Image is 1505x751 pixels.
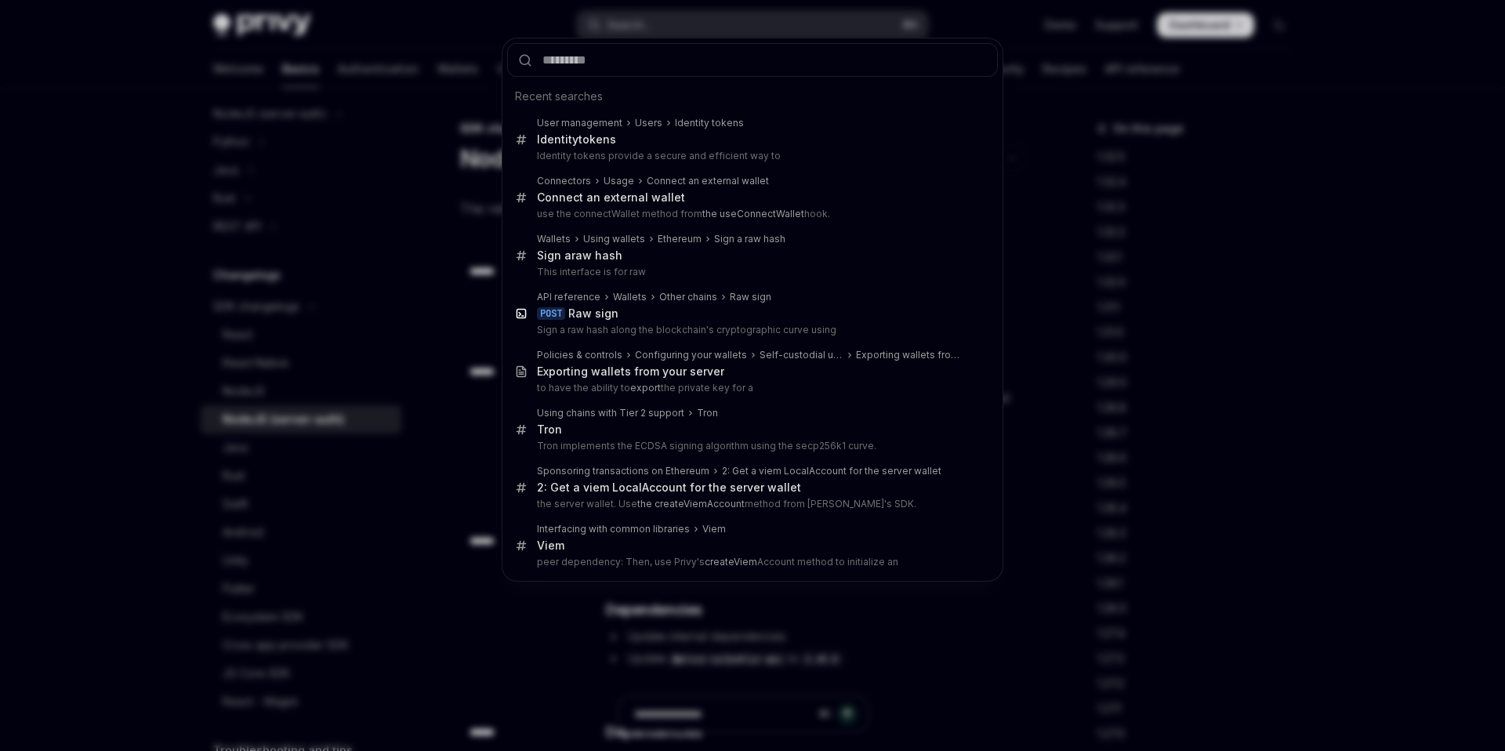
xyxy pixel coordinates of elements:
div: Sign a [537,249,622,263]
p: This interface is for raw [537,266,965,278]
div: Usage [604,175,634,187]
div: Ethereum [658,233,702,245]
b: Export [537,365,571,378]
p: Tron implements the ECDSA signing algorithm using the secp256k1 curve. [537,440,965,452]
div: Other chains [659,291,717,303]
b: export [630,382,661,394]
b: the useConnectWallet [702,208,804,219]
div: Wallets [613,291,647,303]
div: Policies & controls [537,349,622,361]
div: 2: Get a viem LocalAccount for the server wallet [537,481,801,495]
div: Using wallets [583,233,645,245]
b: raw hash [571,249,622,262]
b: Tron [537,423,562,436]
p: peer dependency: Then, use Privy's Account method to initialize an [537,556,965,568]
div: User management [537,117,622,129]
p: to have the ability to the private key for a [537,382,965,394]
p: use the connectWallet method from hook. [537,208,965,220]
p: Identity tokens provide a secure and efficient way to [537,150,965,162]
div: Connect an external wallet [537,190,685,205]
b: the createViemAccount [637,498,745,510]
div: 2: Get a viem LocalAccount for the server wallet [722,465,941,477]
div: Connectors [537,175,591,187]
div: Sponsoring transactions on Ethereum [537,465,709,477]
span: Recent searches [515,89,603,104]
div: Interfacing with common libraries [537,523,690,535]
div: ing wallets from your server [537,365,724,379]
div: Viem [537,539,564,553]
div: Connect an external wallet [647,175,769,187]
div: Wallets [537,233,571,245]
div: Exporting wallets from your server [856,349,965,361]
b: Tron [697,407,718,419]
b: createViem [705,556,757,568]
div: Raw sign [730,291,771,303]
div: tokens [537,132,616,147]
b: Identity [537,132,578,146]
div: Viem [702,523,726,535]
div: Using chains with Tier 2 support [537,407,684,419]
div: API reference [537,291,600,303]
div: Configuring your wallets [635,349,747,361]
div: Users [635,117,662,129]
b: Raw sign [568,307,618,320]
p: the server wallet. Use method from [PERSON_NAME]'s SDK. [537,498,965,510]
div: Self-custodial user wallets [760,349,843,361]
p: Sign a raw hash along the blockchain's cryptographic curve using [537,324,965,336]
div: Identity tokens [675,117,744,129]
div: POST [537,307,565,320]
div: Sign a raw hash [714,233,785,245]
